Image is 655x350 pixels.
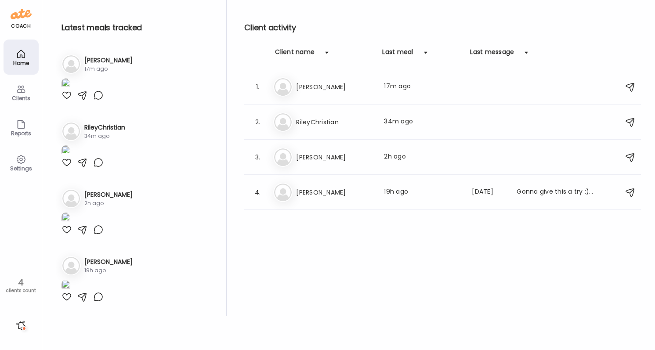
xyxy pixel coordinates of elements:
[62,213,70,224] img: images%2FaKA3qwz9oIT3bYHDbGi0vspnEph2%2FE30EhluaqInnsLB6Tbo2%2Fbp7pnp8Yod8NWql2kxjw_1080
[84,267,133,274] div: 19h ago
[296,117,373,127] h3: RileyChristian
[252,82,263,92] div: 1.
[382,47,413,61] div: Last meal
[384,117,461,127] div: 34m ago
[274,78,292,96] img: bg-avatar-default.svg
[5,60,37,66] div: Home
[244,21,641,34] h2: Client activity
[62,78,70,90] img: images%2FYbibzz13L5YtVWhTbCBCLXSanO73%2FI3CI6Iqi29KewfUVlIFx%2FYIjYDH5o7J3a5SLCG2zO_1080
[274,148,292,166] img: bg-avatar-default.svg
[275,47,315,61] div: Client name
[62,123,80,140] img: bg-avatar-default.svg
[296,82,373,92] h3: [PERSON_NAME]
[5,95,37,101] div: Clients
[252,117,263,127] div: 2.
[517,187,594,198] div: Gonna give this a try :). Will see how it goes. Still looking around.
[3,277,39,288] div: 4
[472,187,506,198] div: [DATE]
[252,187,263,198] div: 4.
[11,7,32,21] img: ate
[62,145,70,157] img: images%2F0Y4bWpMhlRNX09ybTAqeUZ9kjce2%2FVfsastjN5tEKKp8l5kK9%2Fo4uYXtrUxQ6XXNWJhC30_1080
[84,132,125,140] div: 34m ago
[62,257,80,274] img: bg-avatar-default.svg
[384,187,461,198] div: 19h ago
[470,47,514,61] div: Last message
[296,187,373,198] h3: [PERSON_NAME]
[84,257,133,267] h3: [PERSON_NAME]
[3,288,39,294] div: clients count
[84,199,133,207] div: 2h ago
[274,113,292,131] img: bg-avatar-default.svg
[296,152,373,162] h3: [PERSON_NAME]
[11,22,31,30] div: coach
[384,152,461,162] div: 2h ago
[5,130,37,136] div: Reports
[84,123,125,132] h3: RileyChristian
[84,65,133,73] div: 17m ago
[384,82,461,92] div: 17m ago
[62,21,212,34] h2: Latest meals tracked
[274,184,292,201] img: bg-avatar-default.svg
[252,152,263,162] div: 3.
[84,56,133,65] h3: [PERSON_NAME]
[84,190,133,199] h3: [PERSON_NAME]
[62,280,70,292] img: images%2F9m0wo3u4xiOiSyzKak2CrNyhZrr2%2FI4Rma2cH7rpkJU6Hm57I%2F2PC6YtTlWzfQJqpBKCsM_1080
[62,55,80,73] img: bg-avatar-default.svg
[62,190,80,207] img: bg-avatar-default.svg
[5,166,37,171] div: Settings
